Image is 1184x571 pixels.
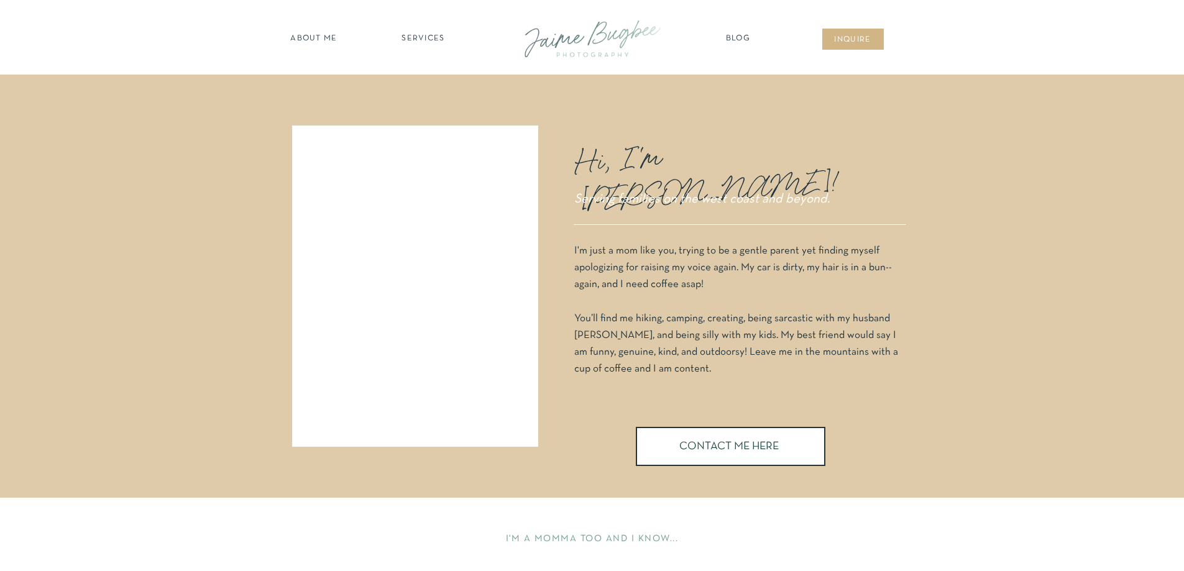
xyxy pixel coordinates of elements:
a: SERVICES [388,33,459,45]
h2: I'M A MOMMA TOO AND I KNOW... [402,532,782,546]
a: Blog [723,33,754,45]
p: Hi, I'm [PERSON_NAME]! [574,127,825,186]
a: CONTACT ME HERE [679,441,782,455]
i: Serving families on the west coast and beyond. [574,193,830,205]
a: about ME [287,33,341,45]
p: I'm just a mom like you, trying to be a gentle parent yet finding myself apologizing for raising ... [574,242,903,391]
a: inqUIre [828,34,878,47]
iframe: 909373527 [302,137,529,436]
